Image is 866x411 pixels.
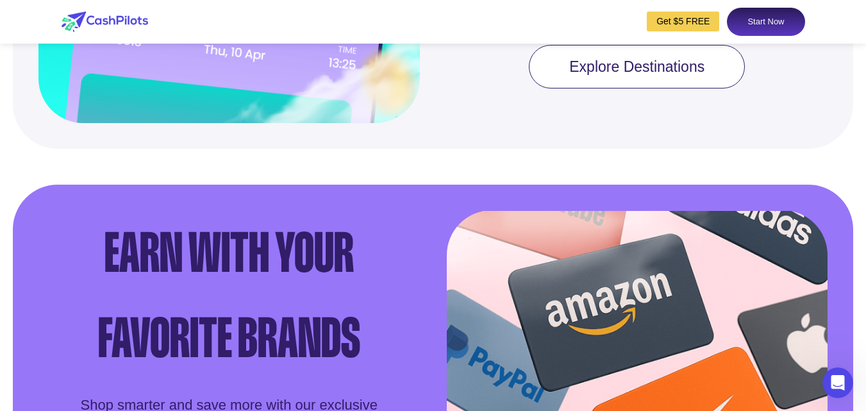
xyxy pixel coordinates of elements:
[822,367,853,398] iframe: Intercom live chat
[529,45,745,88] a: Explore Destinations
[647,12,719,31] a: Get $5 FREE
[62,12,148,32] img: logo
[727,8,804,36] a: Start Now
[53,210,405,382] div: Earn with Your Favorite Brands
